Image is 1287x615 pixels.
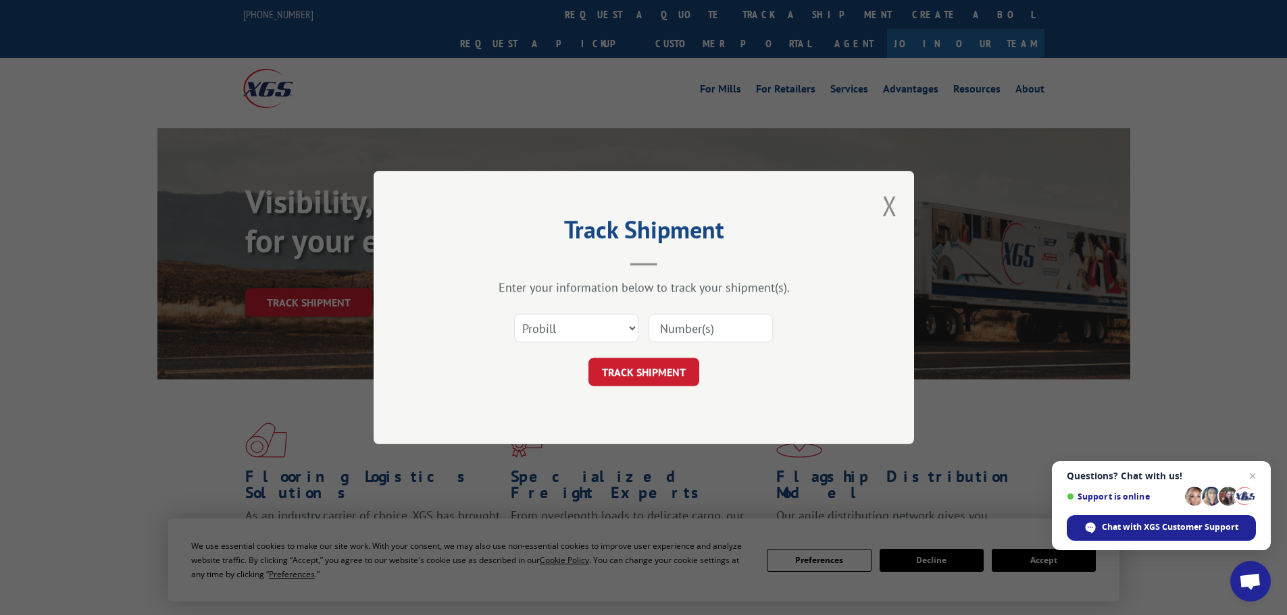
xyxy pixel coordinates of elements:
[1102,521,1238,533] span: Chat with XGS Customer Support
[1067,515,1256,541] div: Chat with XGS Customer Support
[1067,491,1180,502] span: Support is online
[1230,561,1271,601] div: Open chat
[588,358,699,386] button: TRACK SHIPMENT
[1244,468,1261,484] span: Close chat
[649,314,773,342] input: Number(s)
[441,220,847,246] h2: Track Shipment
[1067,471,1256,481] span: Questions? Chat with us!
[441,279,847,295] div: Enter your information below to track your shipment(s).
[882,188,897,223] button: Close modal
